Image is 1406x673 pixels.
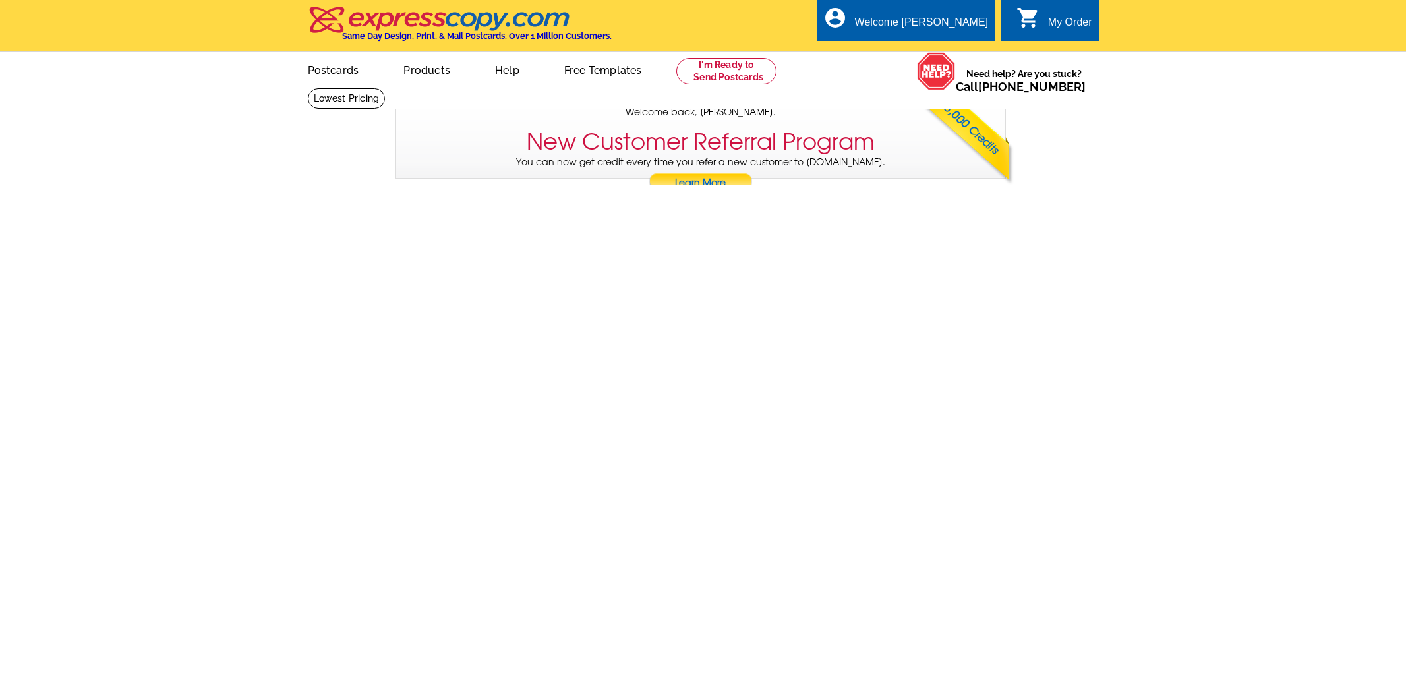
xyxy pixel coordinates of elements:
[308,16,612,41] a: Same Day Design, Print, & Mail Postcards. Over 1 Million Customers.
[1048,16,1092,35] div: My Order
[649,173,753,193] a: Learn More
[543,53,663,84] a: Free Templates
[1016,15,1092,31] a: shopping_cart My Order
[342,31,612,41] h4: Same Day Design, Print, & Mail Postcards. Over 1 Million Customers.
[382,53,471,84] a: Products
[956,80,1086,94] span: Call
[956,67,1092,94] span: Need help? Are you stuck?
[626,105,776,119] span: Welcome back, [PERSON_NAME].
[855,16,988,35] div: Welcome [PERSON_NAME]
[1016,6,1040,30] i: shopping_cart
[978,80,1086,94] a: [PHONE_NUMBER]
[823,6,847,30] i: account_circle
[474,53,541,84] a: Help
[527,129,875,156] h3: New Customer Referral Program
[917,52,956,90] img: help
[287,53,380,84] a: Postcards
[396,156,1005,193] p: You can now get credit every time you refer a new customer to [DOMAIN_NAME].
